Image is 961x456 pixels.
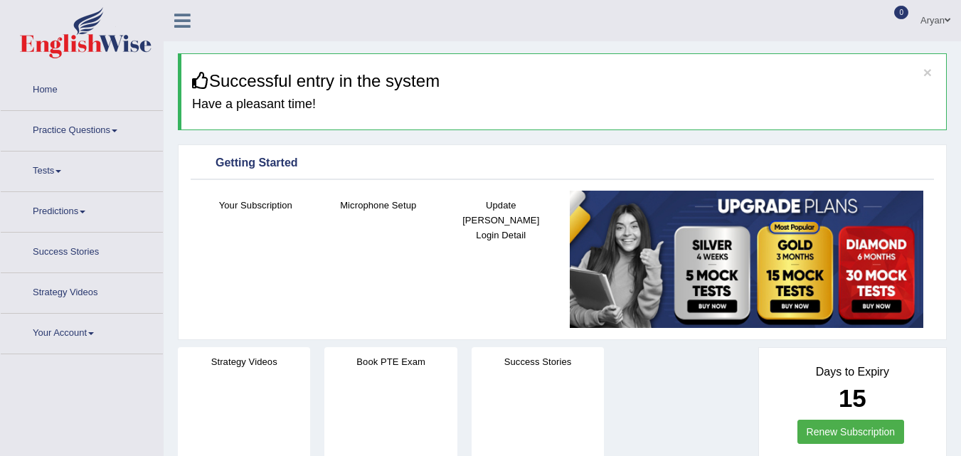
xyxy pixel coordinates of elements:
[201,198,310,213] h4: Your Subscription
[1,192,163,228] a: Predictions
[839,384,866,412] b: 15
[192,97,935,112] h4: Have a pleasant time!
[1,273,163,309] a: Strategy Videos
[192,72,935,90] h3: Successful entry in the system
[1,111,163,147] a: Practice Questions
[570,191,924,328] img: small5.jpg
[923,65,932,80] button: ×
[324,354,457,369] h4: Book PTE Exam
[194,153,930,174] div: Getting Started
[1,233,163,268] a: Success Stories
[324,198,433,213] h4: Microphone Setup
[178,354,310,369] h4: Strategy Videos
[447,198,556,243] h4: Update [PERSON_NAME] Login Detail
[472,354,604,369] h4: Success Stories
[1,314,163,349] a: Your Account
[1,70,163,106] a: Home
[894,6,908,19] span: 0
[775,366,930,378] h4: Days to Expiry
[797,420,905,444] a: Renew Subscription
[1,152,163,187] a: Tests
